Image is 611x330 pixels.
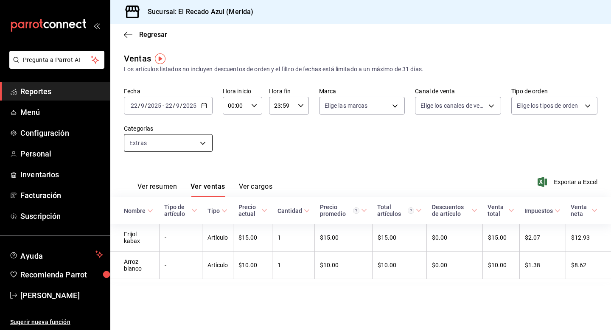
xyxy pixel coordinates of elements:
input: -- [176,102,180,109]
span: Precio promedio [320,204,367,217]
div: Descuentos de artículo [432,204,470,217]
label: Canal de venta [415,88,501,94]
span: Extras [129,139,147,147]
div: Tipo de artículo [164,204,190,217]
span: Precio actual [238,204,267,217]
span: - [163,102,164,109]
td: 1 [272,252,315,279]
button: Exportar a Excel [539,177,597,187]
span: Elige los canales de venta [420,101,485,110]
span: Impuestos [524,207,561,214]
span: Inventarios [20,169,103,180]
input: -- [140,102,145,109]
td: $12.93 [566,224,611,252]
svg: Precio promedio = Total artículos / cantidad [353,207,359,214]
td: - [159,252,202,279]
span: Sugerir nueva función [10,318,103,327]
button: Ver resumen [137,182,177,197]
div: Los artículos listados no incluyen descuentos de orden y el filtro de fechas está limitado a un m... [124,65,597,74]
td: $10.00 [482,252,519,279]
img: Tooltip marker [155,53,165,64]
span: / [173,102,175,109]
button: Ver ventas [191,182,225,197]
label: Marca [319,88,405,94]
span: Recomienda Parrot [20,269,103,280]
div: Tipo [207,207,220,214]
td: $10.00 [372,252,427,279]
div: Nombre [124,207,146,214]
span: Facturación [20,190,103,201]
td: - [159,224,202,252]
span: Personal [20,148,103,159]
span: Reportes [20,86,103,97]
span: / [138,102,140,109]
div: Impuestos [524,207,553,214]
div: Cantidad [277,207,302,214]
span: Nombre [124,207,153,214]
span: Configuración [20,127,103,139]
span: [PERSON_NAME] [20,290,103,301]
span: Cantidad [277,207,310,214]
span: Pregunta a Parrot AI [23,56,91,64]
div: Total artículos [377,204,414,217]
input: -- [165,102,173,109]
td: Frijol kabax [110,224,159,252]
td: $2.07 [519,224,566,252]
div: Precio actual [238,204,260,217]
span: Tipo [207,207,227,214]
td: $15.00 [482,224,519,252]
td: $15.00 [372,224,427,252]
h3: Sucursal: El Recado Azul (Merida) [141,7,253,17]
span: Venta neta [571,204,597,217]
input: ---- [147,102,162,109]
label: Tipo de orden [511,88,597,94]
button: Pregunta a Parrot AI [9,51,104,69]
label: Categorías [124,126,213,131]
input: ---- [182,102,197,109]
span: Tipo de artículo [164,204,197,217]
span: Suscripción [20,210,103,222]
td: $0.00 [427,224,483,252]
div: Venta neta [571,204,590,217]
label: Fecha [124,88,213,94]
span: Ayuda [20,249,92,260]
a: Pregunta a Parrot AI [6,62,104,70]
td: Arroz blanco [110,252,159,279]
td: $1.38 [519,252,566,279]
span: Regresar [139,31,167,39]
span: Total artículos [377,204,422,217]
td: $8.62 [566,252,611,279]
label: Hora fin [269,88,308,94]
button: Regresar [124,31,167,39]
button: open_drawer_menu [93,22,100,29]
span: Elige las marcas [325,101,368,110]
span: / [180,102,182,109]
td: $15.00 [315,224,372,252]
div: navigation tabs [137,182,272,197]
td: Artículo [202,252,233,279]
span: / [145,102,147,109]
td: $0.00 [427,252,483,279]
td: $10.00 [233,252,272,279]
td: Artículo [202,224,233,252]
input: -- [130,102,138,109]
td: $10.00 [315,252,372,279]
span: Venta total [488,204,514,217]
span: Elige los tipos de orden [517,101,578,110]
span: Descuentos de artículo [432,204,478,217]
label: Hora inicio [223,88,262,94]
td: 1 [272,224,315,252]
span: Menú [20,106,103,118]
div: Ventas [124,52,151,65]
button: Ver cargos [239,182,273,197]
div: Venta total [488,204,507,217]
svg: El total artículos considera cambios de precios en los artículos así como costos adicionales por ... [408,207,414,214]
td: $15.00 [233,224,272,252]
div: Precio promedio [320,204,359,217]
